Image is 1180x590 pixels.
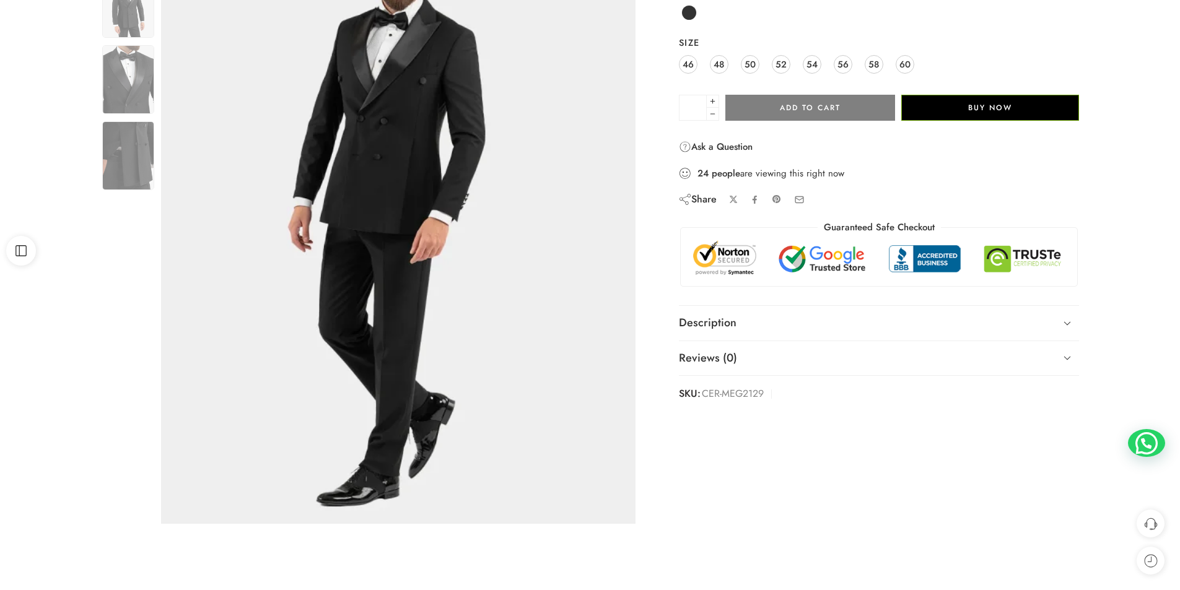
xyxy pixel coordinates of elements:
[679,341,1080,376] a: Reviews (0)
[679,193,717,206] div: Share
[865,55,883,74] a: 58
[690,240,1069,277] img: Trust
[868,56,879,72] span: 58
[679,37,1080,49] label: Size
[102,45,154,114] img: Ceremony Website 2Artboard 61
[818,221,941,234] legend: Guaranteed Safe Checkout
[679,55,697,74] a: 46
[745,56,756,72] span: 50
[714,56,724,72] span: 48
[741,55,759,74] a: 50
[697,167,709,180] strong: 24
[901,95,1079,121] button: Buy Now
[725,95,895,121] button: Add to cart
[702,385,764,403] span: CER-MEG2129
[679,95,707,121] input: Product quantity
[679,306,1080,341] a: Description
[750,195,759,204] a: Share on Facebook
[679,139,753,154] a: Ask a Question
[794,194,805,205] a: Email to your friends
[710,55,728,74] a: 48
[772,194,782,204] a: Pin on Pinterest
[729,195,738,204] a: Share on X
[806,56,818,72] span: 54
[679,385,701,403] strong: SKU:
[772,55,790,74] a: 52
[102,121,154,190] img: Ceremony Website 2Artboard 61
[834,55,852,74] a: 56
[683,56,694,72] span: 46
[803,55,821,74] a: 54
[837,56,849,72] span: 56
[896,55,914,74] a: 60
[679,167,1080,180] div: are viewing this right now
[899,56,911,72] span: 60
[712,167,740,180] strong: people
[776,56,787,72] span: 52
